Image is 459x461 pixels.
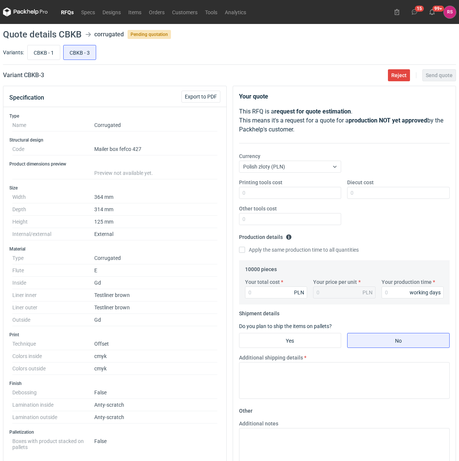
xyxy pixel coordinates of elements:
[181,91,220,103] button: Export to PDF
[125,7,145,16] a: Items
[239,420,278,427] label: Additional notes
[239,354,303,361] label: Additional shipping details
[388,69,410,81] button: Reject
[12,386,94,399] dt: Debossing
[128,30,171,39] span: Pending quotation
[239,107,450,134] p: This RFQ is a . This means it's a request for a quote for a by the Packhelp's customer.
[444,6,456,18] div: Rafał Stani
[239,333,342,348] label: Yes
[239,205,277,212] label: Other tools cost
[239,405,253,414] legend: Other
[94,435,217,450] dd: False
[94,30,124,39] div: corrugated
[9,137,220,143] h3: Structural design
[57,7,77,16] a: RFQs
[9,113,220,119] h3: Type
[347,179,374,186] label: Diecut cost
[94,289,217,301] dd: Testliner brown
[94,314,217,326] dd: Gd
[77,7,99,16] a: Specs
[9,332,220,338] h3: Print
[239,307,279,316] legend: Shipment details
[12,399,94,411] dt: Lamination inside
[94,228,217,240] dd: External
[94,216,217,228] dd: 125 mm
[382,278,432,286] label: Your production time
[94,338,217,350] dd: Offset
[9,246,220,252] h3: Material
[94,143,217,155] dd: Mailer box fefco 427
[349,117,427,124] strong: production NOT yet approved
[9,161,220,167] h3: Product dimensions preview
[239,152,260,160] label: Currency
[99,7,125,16] a: Designs
[12,252,94,264] dt: Type
[94,191,217,203] dd: 364 mm
[12,216,94,228] dt: Height
[145,7,168,16] a: Orders
[3,71,44,80] h2: Variant CBKB - 3
[294,289,304,296] div: PLN
[410,289,441,296] div: working days
[3,7,48,16] svg: Packhelp Pro
[12,191,94,203] dt: Width
[12,338,94,350] dt: Technique
[94,350,217,363] dd: cmyk
[9,185,220,191] h3: Size
[63,45,96,60] label: CBKB - 3
[94,411,217,424] dd: Anty-scratch
[313,278,357,286] label: Your price per unit
[426,6,438,18] button: 99+
[3,49,24,56] label: Variants:
[12,411,94,424] dt: Lamination outside
[94,386,217,399] dd: False
[347,187,450,199] input: 0
[94,170,153,176] span: Preview not available yet.
[239,246,359,254] label: Apply the same production time to all quantities
[245,278,280,286] label: Your total cost
[243,164,285,170] span: Polish złoty (PLN)
[444,6,456,18] button: RS
[201,7,221,16] a: Tools
[408,6,420,18] button: 15
[94,363,217,375] dd: cmyk
[9,380,220,386] h3: Finish
[94,264,217,277] dd: E
[12,228,94,240] dt: Internal/external
[94,277,217,289] dd: Gd
[12,350,94,363] dt: Colors inside
[239,323,332,329] label: Do you plan to ship the items on pallets?
[12,435,94,450] dt: Boxes with product stacked on pallets
[168,7,201,16] a: Customers
[3,30,82,39] h1: Quote details CBKB
[12,143,94,155] dt: Code
[94,203,217,216] dd: 314 mm
[12,363,94,375] dt: Colors outside
[362,289,373,296] div: PLN
[347,333,450,348] label: No
[94,301,217,314] dd: Testliner brown
[426,73,453,78] span: Send quote
[245,286,307,298] input: 0
[94,252,217,264] dd: Corrugated
[422,69,456,81] button: Send quote
[9,429,220,435] h3: Palletization
[245,263,277,272] legend: 10000 pieces
[12,264,94,277] dt: Flute
[12,314,94,326] dt: Outside
[185,94,217,99] span: Export to PDF
[27,45,60,60] label: CBKB - 1
[239,231,292,240] legend: Production details
[382,286,444,298] input: 0
[12,289,94,301] dt: Liner inner
[12,277,94,289] dt: Inside
[12,119,94,131] dt: Name
[274,108,351,115] strong: request for quote estimation
[94,399,217,411] dd: Anty-scratch
[12,203,94,216] dt: Depth
[239,179,282,186] label: Printing tools cost
[12,301,94,314] dt: Liner outer
[9,89,44,107] button: Specification
[239,213,342,225] input: 0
